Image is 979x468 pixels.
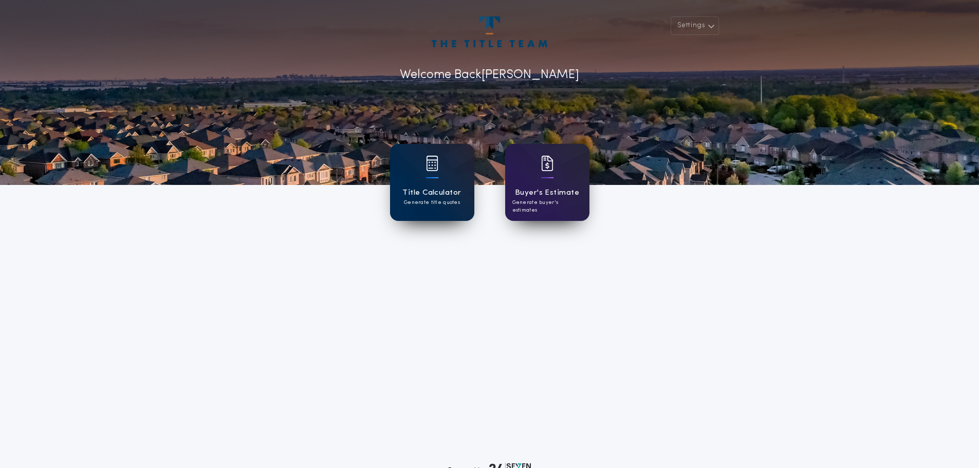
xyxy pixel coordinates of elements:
a: card iconTitle CalculatorGenerate title quotes [390,144,474,221]
img: account-logo [432,16,547,47]
a: card iconBuyer's EstimateGenerate buyer's estimates [505,144,589,221]
button: Settings [671,16,719,35]
h1: Title Calculator [402,187,461,199]
p: Generate buyer's estimates [512,199,582,214]
img: card icon [426,156,438,171]
img: card icon [541,156,553,171]
h1: Buyer's Estimate [515,187,579,199]
p: Welcome Back [PERSON_NAME] [400,66,579,84]
p: Generate title quotes [404,199,460,207]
